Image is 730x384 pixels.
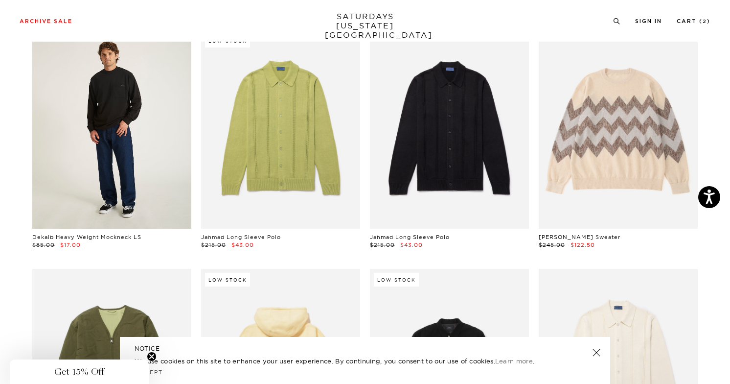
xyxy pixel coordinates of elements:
[201,234,281,240] a: Jahmad Long Sleeve Polo
[370,234,450,240] a: Jahmad Long Sleeve Polo
[400,241,423,248] span: $43.00
[10,360,149,384] div: Get 15% OffClose teaser
[135,356,561,366] p: We use cookies on this site to enhance your user experience. By continuing, you consent to our us...
[374,273,419,287] div: Low Stock
[570,241,595,248] span: $122.50
[703,20,707,24] small: 2
[677,19,710,24] a: Cart (2)
[32,234,141,240] a: Dekalb Heavy Weight Mockneck LS
[325,12,406,40] a: SATURDAYS[US_STATE][GEOGRAPHIC_DATA]
[135,344,595,353] h5: NOTICE
[495,357,533,365] a: Learn more
[635,19,662,24] a: Sign In
[539,234,620,240] a: [PERSON_NAME] Sweater
[147,352,157,361] button: Close teaser
[20,19,72,24] a: Archive Sale
[205,273,250,287] div: Low Stock
[539,241,565,248] span: $245.00
[370,241,395,248] span: $215.00
[60,241,81,248] span: $17.00
[54,366,104,378] span: Get 15% Off
[32,241,55,248] span: $85.00
[201,241,226,248] span: $215.00
[231,241,254,248] span: $43.00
